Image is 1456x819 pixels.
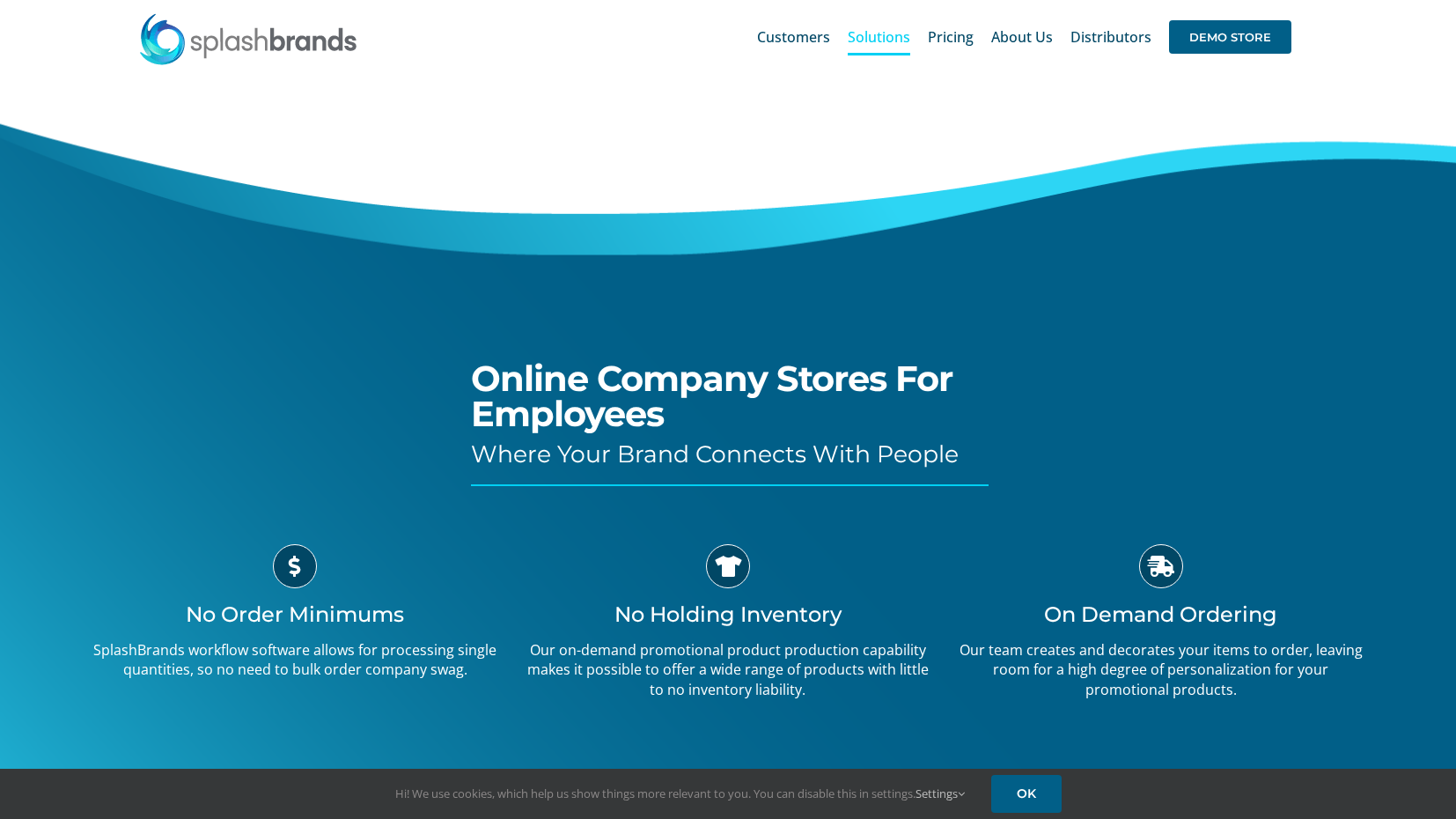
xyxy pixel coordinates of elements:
[928,9,974,65] a: Pricing
[525,601,931,627] h3: No Holding Inventory
[958,601,1364,627] h3: On Demand Ordering
[92,601,499,627] h3: No Order Minimums
[757,9,1291,65] nav: Main Menu
[757,30,830,44] span: Customers
[757,9,830,65] a: Customers
[848,30,910,44] span: Solutions
[395,786,965,801] span: Hi! We use cookies, which help us show things more relevant to you. You can disable this in setti...
[958,640,1364,699] p: Our team creates and decorates your items to order, leaving room for a high degree of personaliza...
[471,357,952,435] span: Online Company Stores For Employees
[92,640,499,680] p: SplashBrands workflow software allows for processing single quantities, so no need to bulk order ...
[916,786,965,801] a: Settings
[1070,9,1151,65] a: Distributors
[928,30,974,44] span: Pricing
[1169,20,1291,54] span: DEMO STORE
[525,640,931,699] p: Our on-demand promotional product production capability makes it possible to offer a wide range o...
[991,30,1053,44] span: About Us
[1169,9,1291,65] a: DEMO STORE
[471,439,959,469] span: Where Your Brand Connects With People
[1070,30,1151,44] span: Distributors
[991,775,1062,813] a: OK
[138,12,358,65] img: SplashBrands.com Logo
